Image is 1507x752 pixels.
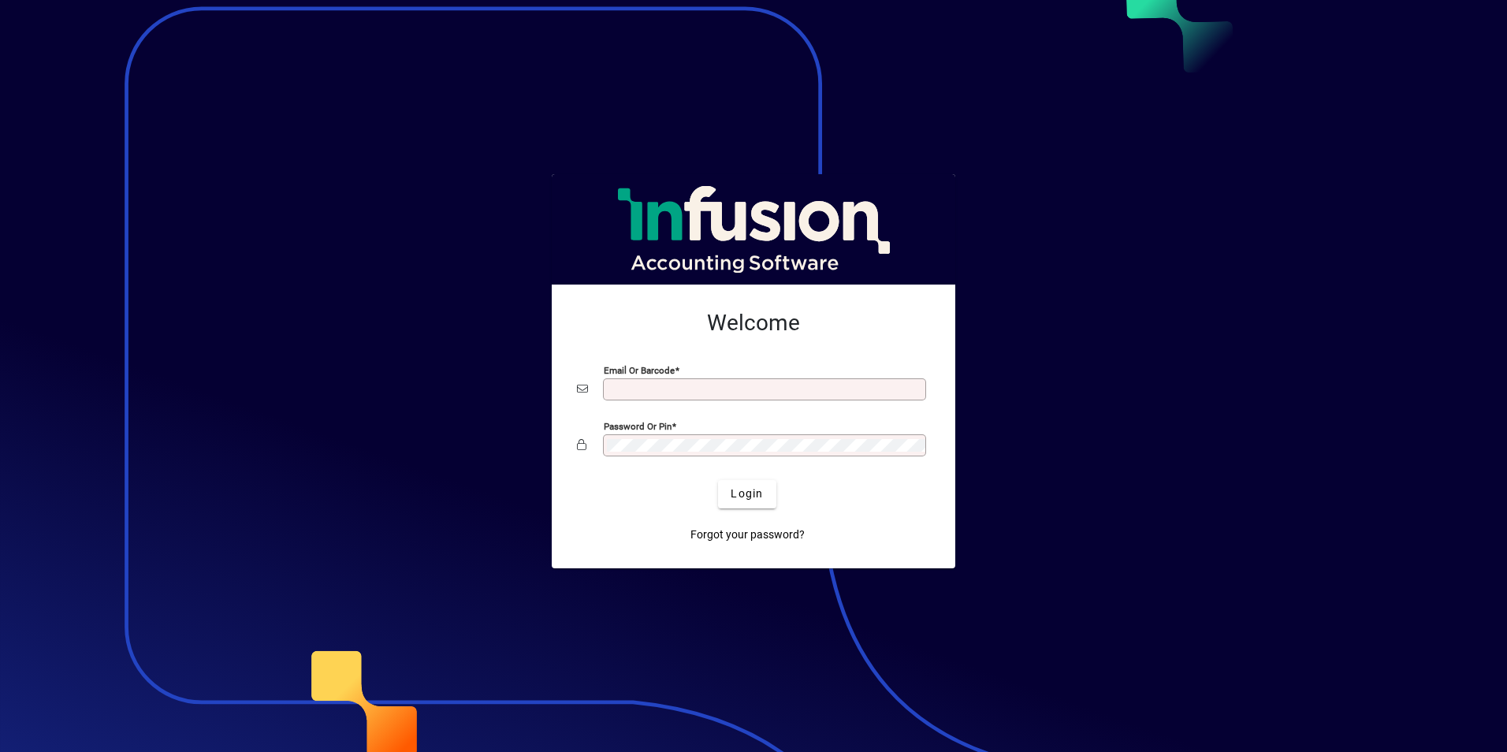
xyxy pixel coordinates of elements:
h2: Welcome [577,310,930,337]
span: Login [731,486,763,502]
mat-label: Email or Barcode [604,364,675,375]
mat-label: Password or Pin [604,420,672,431]
span: Forgot your password? [690,527,805,543]
button: Login [718,480,776,508]
a: Forgot your password? [684,521,811,549]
